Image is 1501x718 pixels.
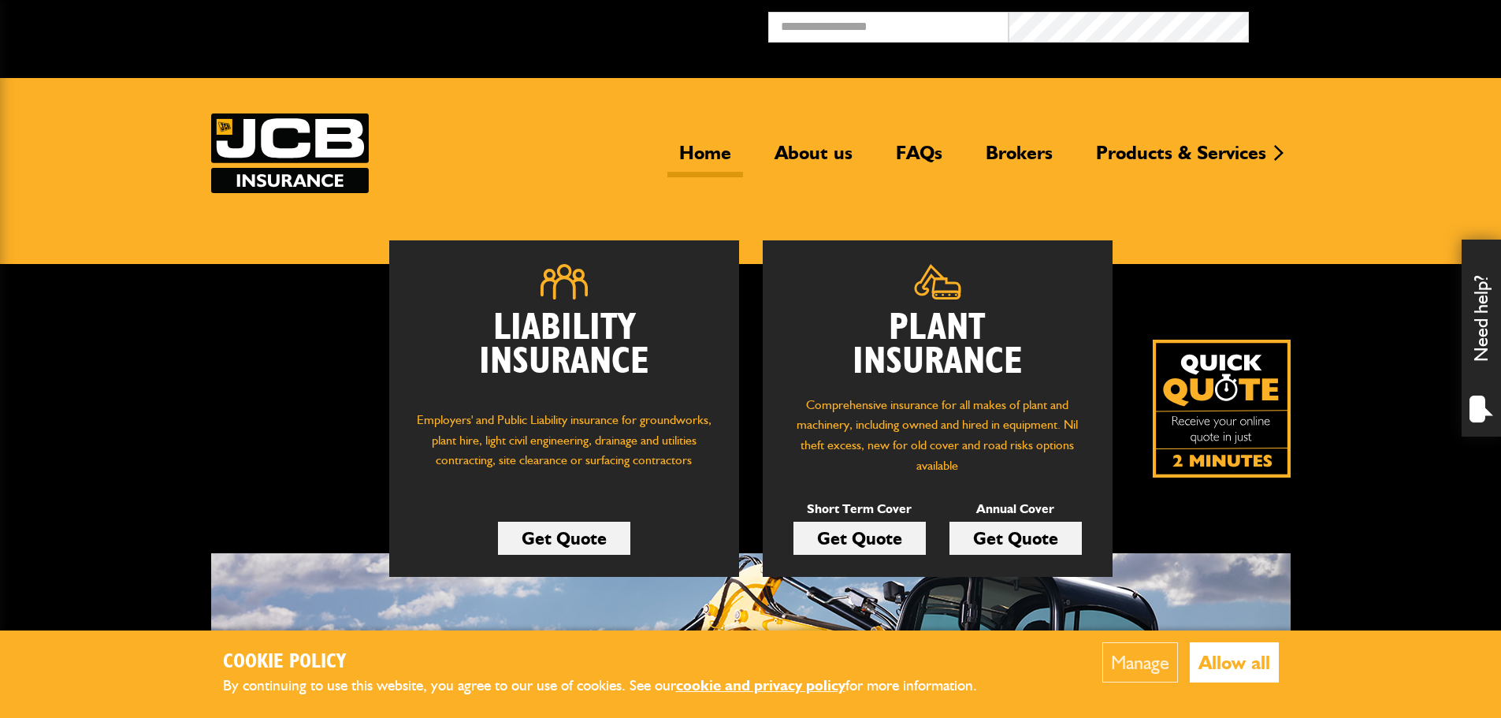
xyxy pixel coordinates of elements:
h2: Liability Insurance [413,311,715,395]
a: Get Quote [498,522,630,555]
a: cookie and privacy policy [676,676,845,694]
a: Get your insurance quote isn just 2-minutes [1153,340,1291,478]
a: Home [667,141,743,177]
p: Annual Cover [949,499,1082,519]
p: Short Term Cover [793,499,926,519]
button: Allow all [1190,642,1279,683]
a: JCB Insurance Services [211,113,369,193]
div: Need help? [1462,240,1501,437]
img: JCB Insurance Services logo [211,113,369,193]
p: Employers' and Public Liability insurance for groundworks, plant hire, light civil engineering, d... [413,410,715,485]
a: Brokers [974,141,1064,177]
h2: Plant Insurance [786,311,1089,379]
img: Quick Quote [1153,340,1291,478]
a: FAQs [884,141,954,177]
h2: Cookie Policy [223,650,1003,675]
button: Manage [1102,642,1178,683]
p: By continuing to use this website, you agree to our use of cookies. See our for more information. [223,674,1003,698]
p: Comprehensive insurance for all makes of plant and machinery, including owned and hired in equipm... [786,395,1089,475]
a: Get Quote [793,522,926,555]
a: Get Quote [949,522,1082,555]
button: Broker Login [1249,12,1489,36]
a: Products & Services [1084,141,1278,177]
a: About us [763,141,864,177]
